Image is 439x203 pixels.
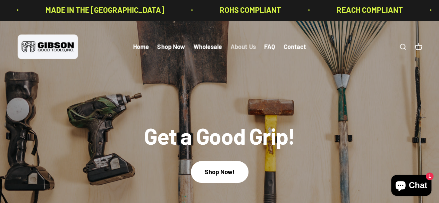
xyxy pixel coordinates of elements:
a: Shop Now [157,43,185,51]
a: About Us [230,43,256,51]
split-lines: Get a Good Grip! [144,122,295,149]
a: Home [133,43,149,51]
a: FAQ [264,43,275,51]
p: ROHS COMPLIANT [220,4,281,16]
p: REACH COMPLIANT [337,4,403,16]
p: MADE IN THE [GEOGRAPHIC_DATA] [45,4,164,16]
a: Shop Now! [191,161,248,183]
a: Wholesale [193,43,222,51]
inbox-online-store-chat: Shopify online store chat [389,175,433,197]
a: Contact [284,43,306,51]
